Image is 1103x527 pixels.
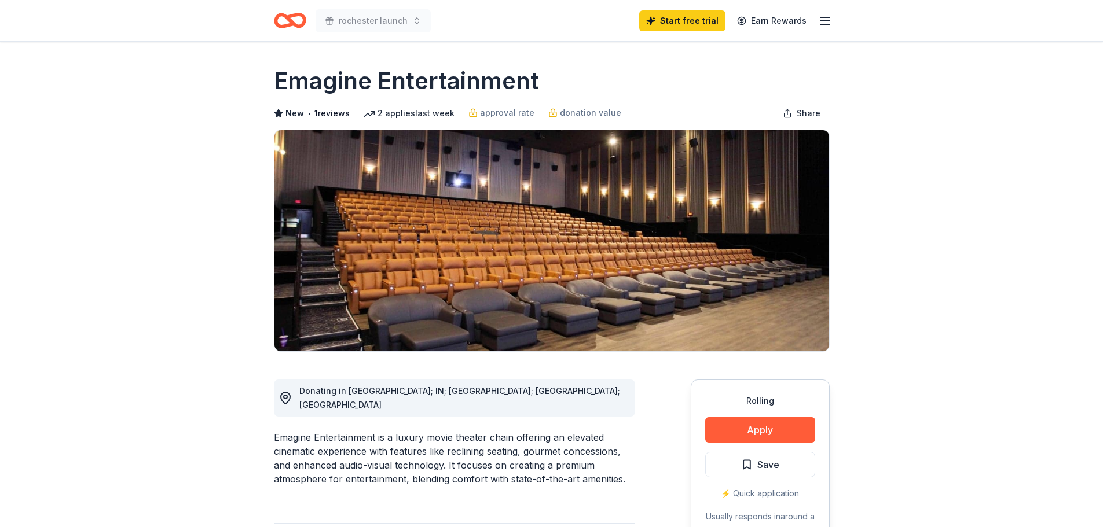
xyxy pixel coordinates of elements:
a: Home [274,7,306,34]
span: Share [797,106,820,120]
h1: Emagine Entertainment [274,65,539,97]
button: Share [774,102,830,125]
div: Emagine Entertainment is a luxury movie theater chain offering an elevated cinematic experience w... [274,430,635,486]
button: rochester launch [316,9,431,32]
span: Donating in [GEOGRAPHIC_DATA]; IN; [GEOGRAPHIC_DATA]; [GEOGRAPHIC_DATA]; [GEOGRAPHIC_DATA] [299,386,620,410]
span: • [307,109,311,118]
button: 1reviews [314,106,350,120]
button: Save [705,452,815,477]
span: Save [757,457,779,472]
span: donation value [560,106,621,120]
div: ⚡️ Quick application [705,487,815,500]
div: Rolling [705,394,815,408]
span: approval rate [480,106,534,120]
a: donation value [548,106,621,120]
img: Image for Emagine Entertainment [274,130,829,351]
span: New [285,106,304,120]
div: 2 applies last week [364,106,455,120]
a: Start free trial [639,10,725,31]
button: Apply [705,417,815,443]
a: approval rate [468,106,534,120]
span: rochester launch [339,14,408,28]
a: Earn Rewards [730,10,813,31]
